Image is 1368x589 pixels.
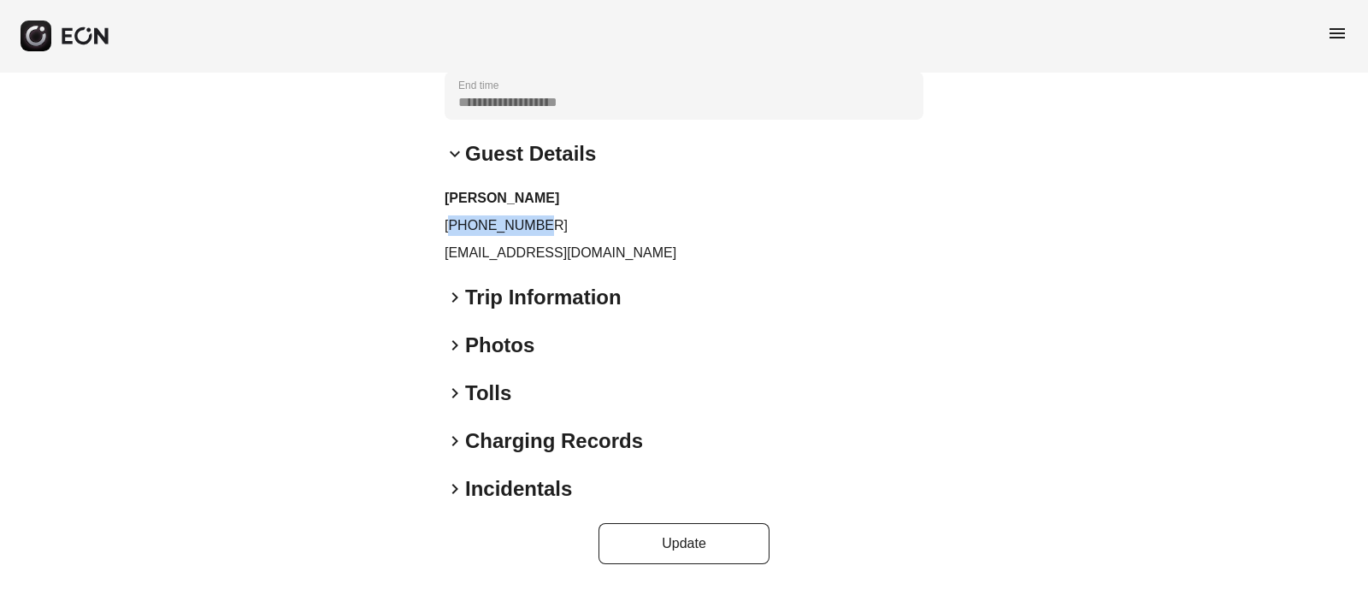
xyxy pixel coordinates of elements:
[465,427,643,455] h2: Charging Records
[465,140,596,168] h2: Guest Details
[465,332,534,359] h2: Photos
[445,144,465,164] span: keyboard_arrow_down
[465,284,622,311] h2: Trip Information
[1327,23,1347,44] span: menu
[445,479,465,499] span: keyboard_arrow_right
[598,523,769,564] button: Update
[465,380,511,407] h2: Tolls
[445,215,923,236] p: [PHONE_NUMBER]
[445,335,465,356] span: keyboard_arrow_right
[445,188,923,209] h3: [PERSON_NAME]
[465,475,572,503] h2: Incidentals
[445,431,465,451] span: keyboard_arrow_right
[445,383,465,403] span: keyboard_arrow_right
[445,243,923,263] p: [EMAIL_ADDRESS][DOMAIN_NAME]
[445,287,465,308] span: keyboard_arrow_right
